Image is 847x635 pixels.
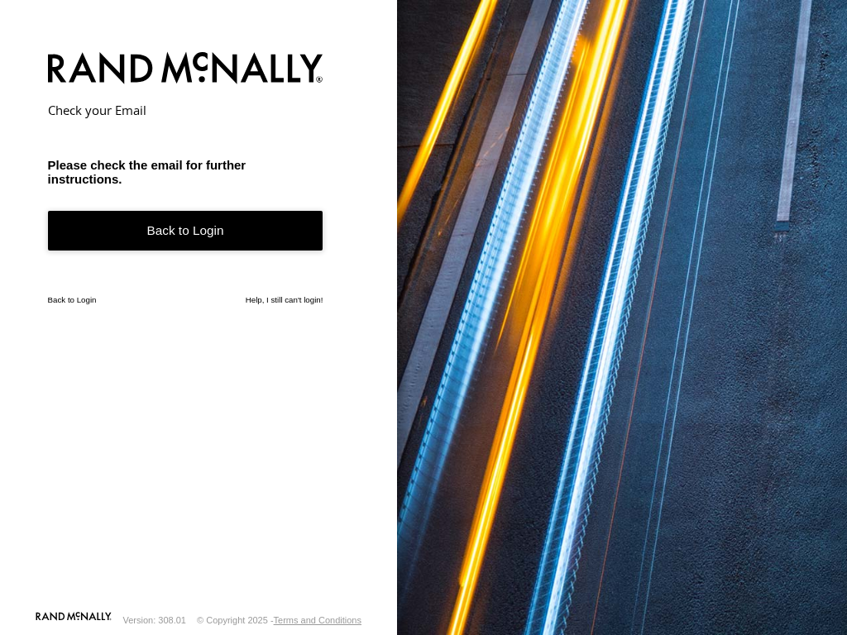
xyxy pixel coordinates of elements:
a: Back to Login [48,295,97,304]
a: Visit our Website [36,612,112,628]
a: Help, I still can't login! [246,295,323,304]
h2: Check your Email [48,102,323,118]
div: © Copyright 2025 - [197,615,361,625]
div: Version: 308.01 [123,615,186,625]
img: Rand McNally [48,49,323,91]
a: Back to Login [48,211,323,251]
a: Terms and Conditions [274,615,361,625]
h3: Please check the email for further instructions. [48,158,323,186]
